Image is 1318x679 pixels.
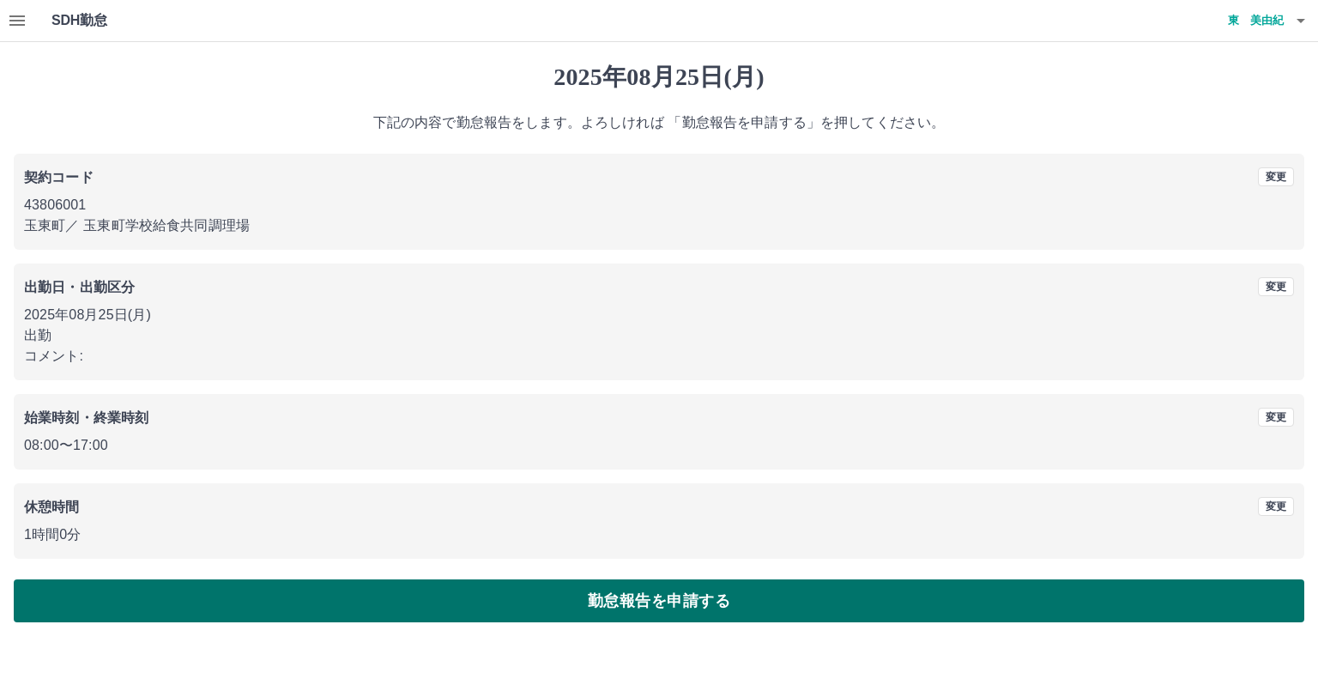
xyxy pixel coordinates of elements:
[24,524,1294,545] p: 1時間0分
[1258,167,1294,186] button: 変更
[1258,408,1294,427] button: 変更
[24,410,148,425] b: 始業時刻・終業時刻
[24,195,1294,215] p: 43806001
[24,215,1294,236] p: 玉東町 ／ 玉東町学校給食共同調理場
[14,579,1304,622] button: 勤怠報告を申請する
[24,305,1294,325] p: 2025年08月25日(月)
[24,346,1294,367] p: コメント:
[14,112,1304,133] p: 下記の内容で勤怠報告をします。よろしければ 「勤怠報告を申請する」を押してください。
[24,170,94,185] b: 契約コード
[24,325,1294,346] p: 出勤
[24,435,1294,456] p: 08:00 〜 17:00
[1258,497,1294,516] button: 変更
[24,500,80,514] b: 休憩時間
[24,280,135,294] b: 出勤日・出勤区分
[1258,277,1294,296] button: 変更
[14,63,1304,92] h1: 2025年08月25日(月)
